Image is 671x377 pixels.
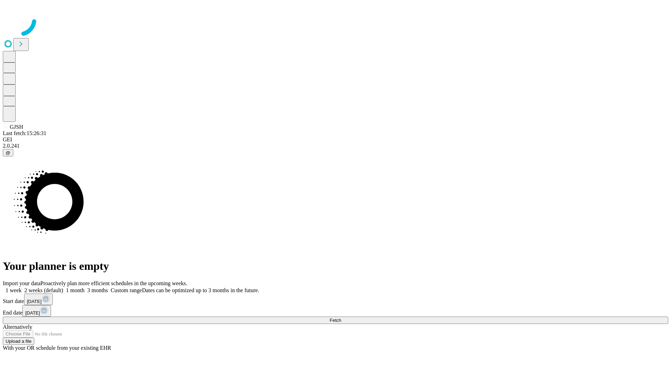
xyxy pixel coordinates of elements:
[87,287,108,293] span: 3 months
[3,338,34,345] button: Upload a file
[3,324,32,330] span: Alternatively
[24,294,53,305] button: [DATE]
[6,150,10,155] span: @
[111,287,142,293] span: Custom range
[6,287,22,293] span: 1 week
[3,294,668,305] div: Start date
[66,287,85,293] span: 1 month
[3,305,668,317] div: End date
[10,124,23,130] span: GJSH
[3,280,41,286] span: Import your data
[3,130,46,136] span: Last fetch: 15:26:31
[3,143,668,149] div: 2.0.241
[25,310,40,316] span: [DATE]
[142,287,259,293] span: Dates can be optimized up to 3 months in the future.
[3,149,13,156] button: @
[330,318,341,323] span: Fetch
[24,287,63,293] span: 2 weeks (default)
[3,260,668,273] h1: Your planner is empty
[22,305,51,317] button: [DATE]
[27,299,42,304] span: [DATE]
[3,317,668,324] button: Fetch
[3,345,111,351] span: With your OR schedule from your existing EHR
[41,280,187,286] span: Proactively plan more efficient schedules in the upcoming weeks.
[3,136,668,143] div: GEI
